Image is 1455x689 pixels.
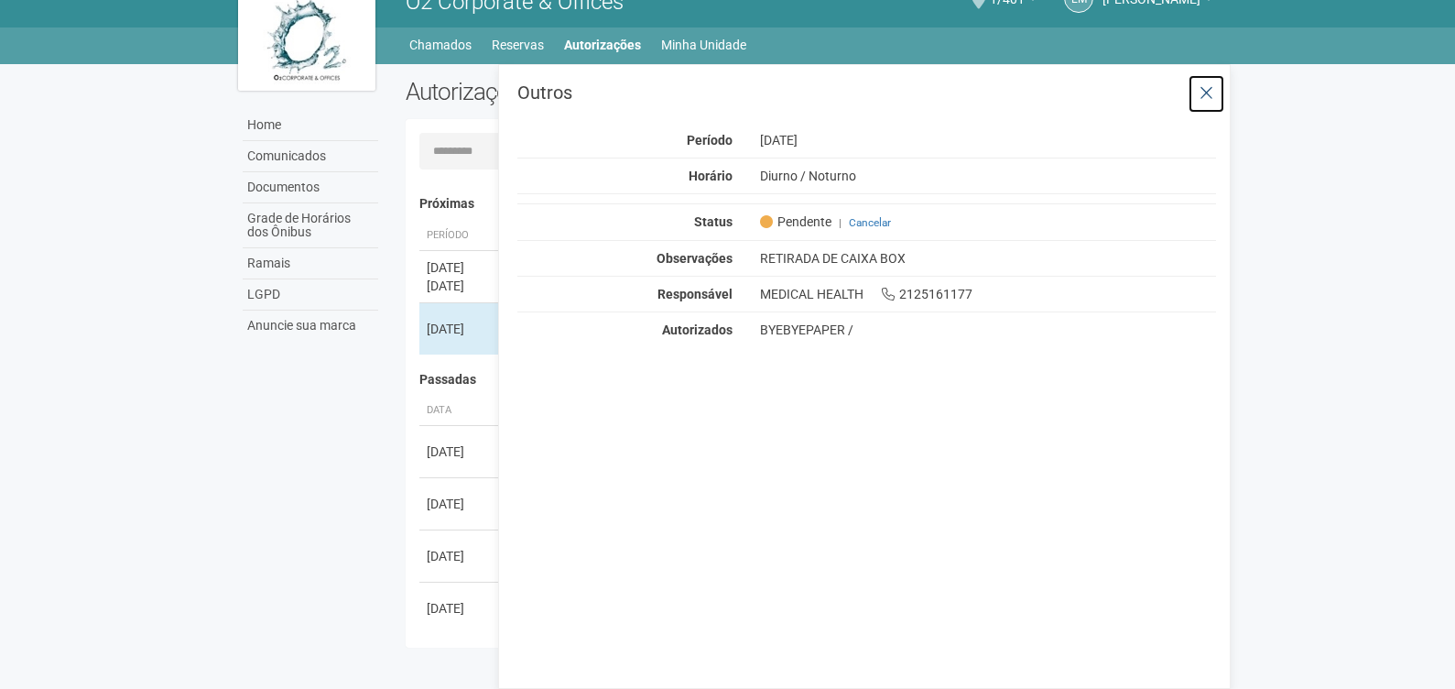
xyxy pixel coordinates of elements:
a: Chamados [409,32,472,58]
a: Grade de Horários dos Ônibus [243,203,378,248]
span: Pendente [760,213,831,230]
h2: Autorizações [406,78,798,105]
div: [DATE] [427,258,494,277]
strong: Responsável [657,287,733,301]
div: [DATE] [746,132,1231,148]
div: [DATE] [427,320,494,338]
strong: Período [687,133,733,148]
span: | [839,216,842,229]
div: [DATE] [427,277,494,295]
div: Diurno / Noturno [746,168,1231,184]
h3: Outros [517,83,1216,102]
strong: Status [694,214,733,229]
a: LGPD [243,279,378,311]
div: MEDICAL HEALTH 2125161177 [746,286,1231,302]
th: Data [419,396,502,426]
th: Período [419,221,502,251]
a: Documentos [243,172,378,203]
a: Cancelar [849,216,891,229]
div: BYEBYEPAPER / [760,322,1217,338]
strong: Observações [657,251,733,266]
h4: Próximas [419,197,1204,211]
a: Home [243,110,378,141]
a: Comunicados [243,141,378,172]
div: [DATE] [427,547,494,565]
a: Minha Unidade [661,32,746,58]
a: Anuncie sua marca [243,311,378,341]
div: RETIRADA DE CAIXA BOX [746,250,1231,267]
a: Reservas [492,32,544,58]
a: Autorizações [564,32,641,58]
strong: Autorizados [662,323,733,337]
a: Ramais [243,248,378,279]
div: [DATE] [427,443,494,461]
div: [DATE] [427,495,494,513]
h4: Passadas [419,373,1204,387]
strong: Horário [689,169,733,183]
div: [DATE] [427,599,494,618]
